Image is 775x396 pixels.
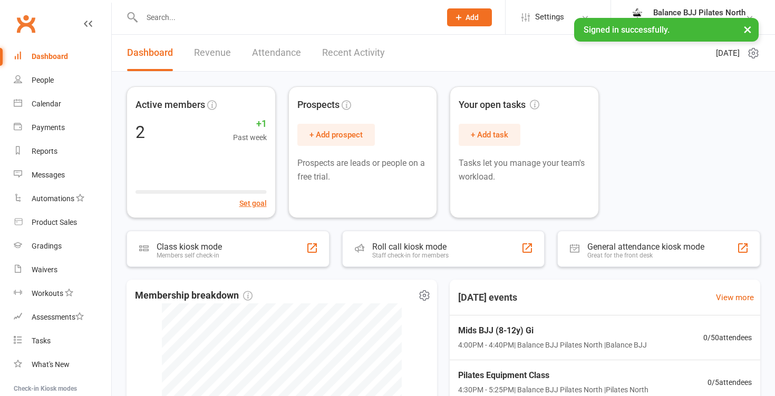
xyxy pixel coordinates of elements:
[458,324,647,338] span: Mids BJJ (8-12y) Gi
[127,35,173,71] a: Dashboard
[14,211,111,234] a: Product Sales
[14,140,111,163] a: Reports
[14,234,111,258] a: Gradings
[459,156,590,183] p: Tasks let you manage your team's workload.
[322,35,385,71] a: Recent Activity
[14,329,111,353] a: Tasks
[32,171,65,179] div: Messages
[135,97,205,113] span: Active members
[135,124,145,141] div: 2
[716,47,740,60] span: [DATE]
[297,156,429,183] p: Prospects are leads or people on a free trial.
[157,252,222,259] div: Members self check-in
[14,187,111,211] a: Automations
[252,35,301,71] a: Attendance
[32,336,51,345] div: Tasks
[135,288,253,303] span: Membership breakdown
[32,289,63,298] div: Workouts
[194,35,231,71] a: Revenue
[587,252,704,259] div: Great for the front desk
[297,124,375,146] button: + Add prospect
[139,10,433,25] input: Search...
[157,242,222,252] div: Class kiosk mode
[14,92,111,116] a: Calendar
[14,116,111,140] a: Payments
[535,5,564,29] span: Settings
[32,147,57,155] div: Reports
[32,194,74,203] div: Automations
[627,7,648,28] img: thumb_image1754262066.png
[32,123,65,132] div: Payments
[466,13,479,22] span: Add
[450,288,526,307] h3: [DATE] events
[32,100,61,108] div: Calendar
[653,17,745,27] div: Balance BJJ || Pilates North
[14,68,111,92] a: People
[459,97,539,113] span: Your open tasks
[14,353,111,377] a: What's New
[233,132,267,143] span: Past week
[32,313,84,321] div: Assessments
[372,242,449,252] div: Roll call kiosk mode
[32,52,68,61] div: Dashboard
[458,384,648,395] span: 4:30PM - 5:25PM | Balance BJJ Pilates North | Pilates North
[584,25,670,35] span: Signed in successfully.
[32,218,77,226] div: Product Sales
[458,369,648,382] span: Pilates Equipment Class
[703,332,752,343] span: 0 / 50 attendees
[14,163,111,187] a: Messages
[32,265,57,274] div: Waivers
[233,116,267,132] span: +1
[653,8,745,17] div: Balance BJJ Pilates North
[459,124,520,146] button: + Add task
[587,242,704,252] div: General attendance kiosk mode
[239,197,267,209] button: Set goal
[32,76,54,84] div: People
[297,97,340,113] span: Prospects
[738,18,757,41] button: ×
[447,8,492,26] button: Add
[372,252,449,259] div: Staff check-in for members
[14,305,111,329] a: Assessments
[716,291,754,304] a: View more
[14,45,111,68] a: Dashboard
[32,242,62,250] div: Gradings
[14,258,111,282] a: Waivers
[708,377,752,388] span: 0 / 5 attendees
[14,282,111,305] a: Workouts
[458,339,647,351] span: 4:00PM - 4:40PM | Balance BJJ Pilates North | Balance BJJ
[13,11,39,37] a: Clubworx
[32,360,70,369] div: What's New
